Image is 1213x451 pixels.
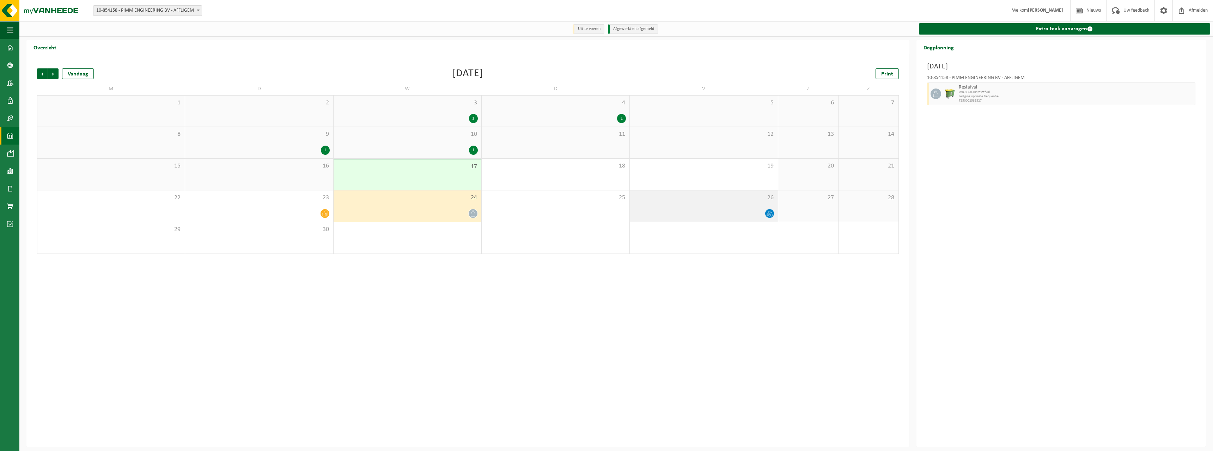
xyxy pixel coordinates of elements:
h3: [DATE] [927,61,1195,72]
span: 23 [189,194,329,202]
span: 6 [782,99,835,107]
div: 10-854158 - PIMM ENGINEERING BV - AFFLIGEM [927,75,1195,83]
div: 1 [469,146,478,155]
span: 10-854158 - PIMM ENGINEERING BV - AFFLIGEM [93,5,202,16]
div: Vandaag [62,68,94,79]
td: Z [778,83,839,95]
span: 29 [41,226,181,233]
h2: Overzicht [26,40,63,54]
span: 10-854158 - PIMM ENGINEERING BV - AFFLIGEM [93,6,202,16]
span: 1 [41,99,181,107]
td: W [334,83,482,95]
td: Z [839,83,899,95]
span: Print [881,71,893,77]
li: Afgewerkt en afgemeld [608,24,658,34]
span: 14 [842,130,895,138]
div: 1 [469,114,478,123]
img: WB-0660-HPE-GN-51 [945,89,955,99]
span: 27 [782,194,835,202]
td: V [630,83,778,95]
div: 1 [617,114,626,123]
td: M [37,83,185,95]
td: D [185,83,333,95]
td: D [482,83,630,95]
span: 25 [485,194,626,202]
span: 30 [189,226,329,233]
span: 17 [337,163,478,171]
span: 11 [485,130,626,138]
span: 21 [842,162,895,170]
div: 1 [321,146,330,155]
span: 7 [842,99,895,107]
span: 26 [633,194,774,202]
span: T250002589327 [959,99,1193,103]
span: 22 [41,194,181,202]
span: 5 [633,99,774,107]
h2: Dagplanning [916,40,961,54]
span: WB-0660-HP restafval [959,90,1193,95]
span: 8 [41,130,181,138]
span: 19 [633,162,774,170]
strong: [PERSON_NAME] [1028,8,1063,13]
span: 3 [337,99,478,107]
span: Volgende [48,68,59,79]
span: 15 [41,162,181,170]
a: Print [876,68,899,79]
span: 13 [782,130,835,138]
span: 9 [189,130,329,138]
span: 16 [189,162,329,170]
span: 4 [485,99,626,107]
span: 12 [633,130,774,138]
span: 2 [189,99,329,107]
span: 20 [782,162,835,170]
span: 24 [337,194,478,202]
span: Vorige [37,68,48,79]
span: Restafval [959,85,1193,90]
a: Extra taak aanvragen [919,23,1210,35]
span: Lediging op vaste frequentie [959,95,1193,99]
span: 18 [485,162,626,170]
span: 28 [842,194,895,202]
li: Uit te voeren [573,24,604,34]
div: [DATE] [452,68,483,79]
span: 10 [337,130,478,138]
